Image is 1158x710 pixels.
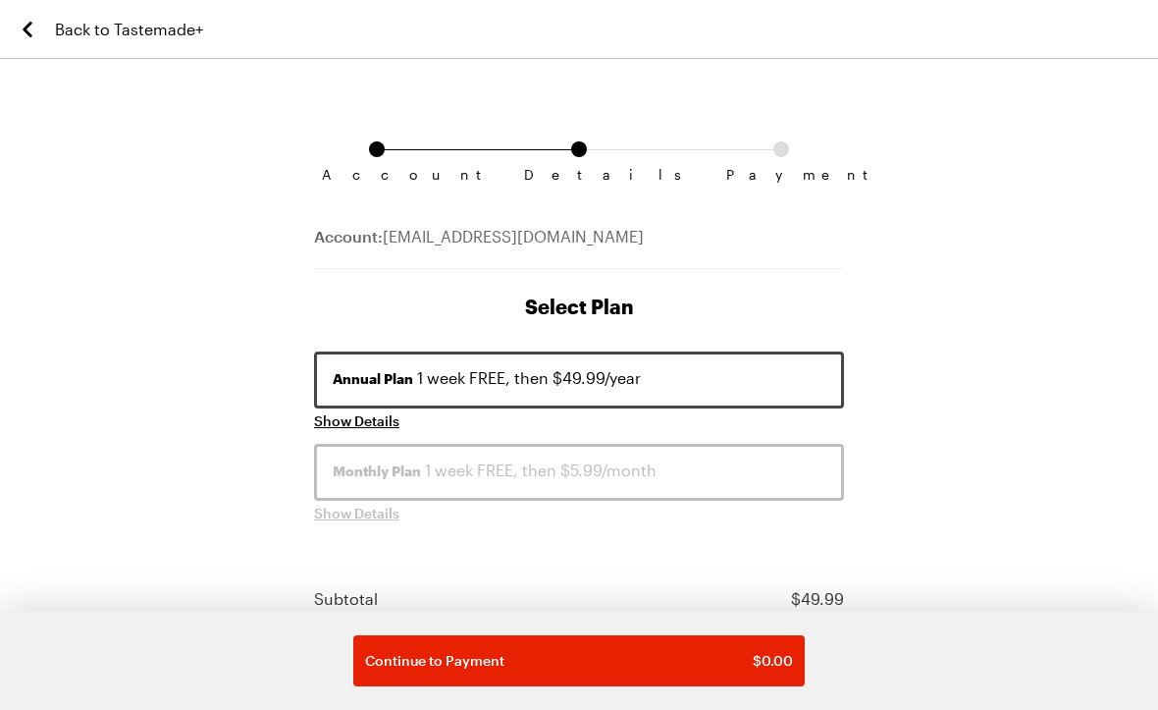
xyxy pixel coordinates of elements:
[333,462,421,481] span: Monthly Plan
[753,651,793,671] span: $ 0.00
[333,366,825,390] div: 1 week FREE, then $49.99/year
[314,444,844,501] button: Monthly Plan 1 week FREE, then $5.99/month
[726,167,836,183] span: Payment
[333,459,825,482] div: 1 week FREE, then $5.99/month
[524,167,634,183] span: Details
[791,587,844,611] div: $ 49.99
[314,352,844,409] button: Annual Plan 1 week FREE, then $49.99/year
[314,225,844,269] div: [EMAIL_ADDRESS][DOMAIN_NAME]
[314,411,399,431] button: Show Details
[353,635,805,686] button: Continue to Payment$0.00
[365,651,504,671] span: Continue to Payment
[314,587,378,611] div: Subtotal
[314,587,844,697] section: Price summary
[314,293,844,320] h1: Select Plan
[322,167,432,183] span: Account
[333,369,413,389] span: Annual Plan
[314,141,844,167] ol: Subscription checkout form navigation
[55,18,203,41] span: Back to Tastemade+
[314,227,383,246] span: Account:
[314,504,399,523] button: Show Details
